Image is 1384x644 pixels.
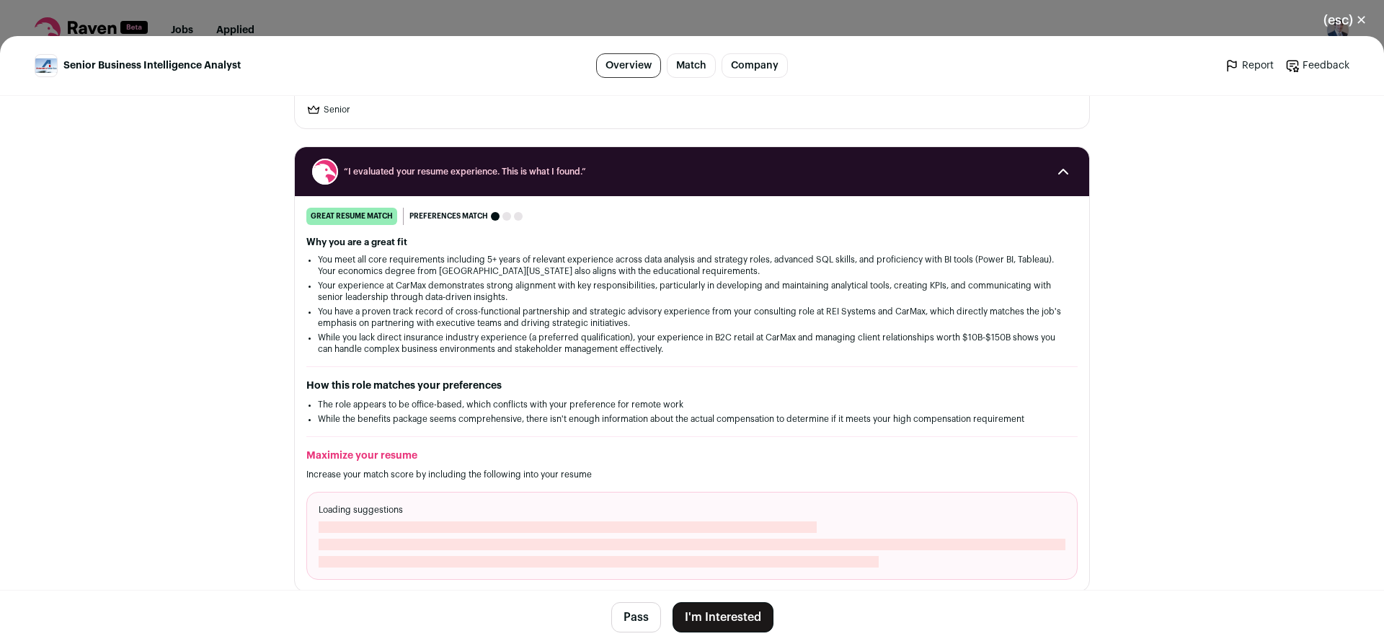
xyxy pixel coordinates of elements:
h2: Maximize your resume [306,449,1078,463]
p: Increase your match score by including the following into your resume [306,469,1078,480]
a: Feedback [1285,58,1349,73]
a: Report [1225,58,1274,73]
li: While you lack direct insurance industry experience (a preferred qualification), your experience ... [318,332,1066,355]
img: 65ec2e3d52db60831aa93fa144d00c362d563e203124cbdfe7d5a8c96172b50a.jpg [35,58,57,74]
li: You meet all core requirements including 5+ years of relevant experience across data analysis and... [318,254,1066,277]
a: Overview [596,53,661,78]
h2: How this role matches your preferences [306,379,1078,393]
li: The role appears to be office-based, which conflicts with your preference for remote work [318,399,1066,410]
button: Close modal [1306,4,1384,36]
h2: Why you are a great fit [306,237,1078,248]
li: While the benefits package seems comprehensive, there isn't enough information about the actual c... [318,413,1066,425]
a: Match [667,53,716,78]
li: You have a proven track record of cross-functional partnership and strategic advisory experience ... [318,306,1066,329]
div: Loading suggestions [306,492,1078,580]
div: great resume match [306,208,397,225]
a: Company [722,53,788,78]
button: Pass [611,602,661,632]
li: Your experience at CarMax demonstrates strong alignment with key responsibilities, particularly i... [318,280,1066,303]
span: “I evaluated your resume experience. This is what I found.” [344,166,1040,177]
button: I'm Interested [673,602,773,632]
li: Senior [306,102,494,117]
span: Senior Business Intelligence Analyst [63,58,241,73]
span: Preferences match [409,209,488,224]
